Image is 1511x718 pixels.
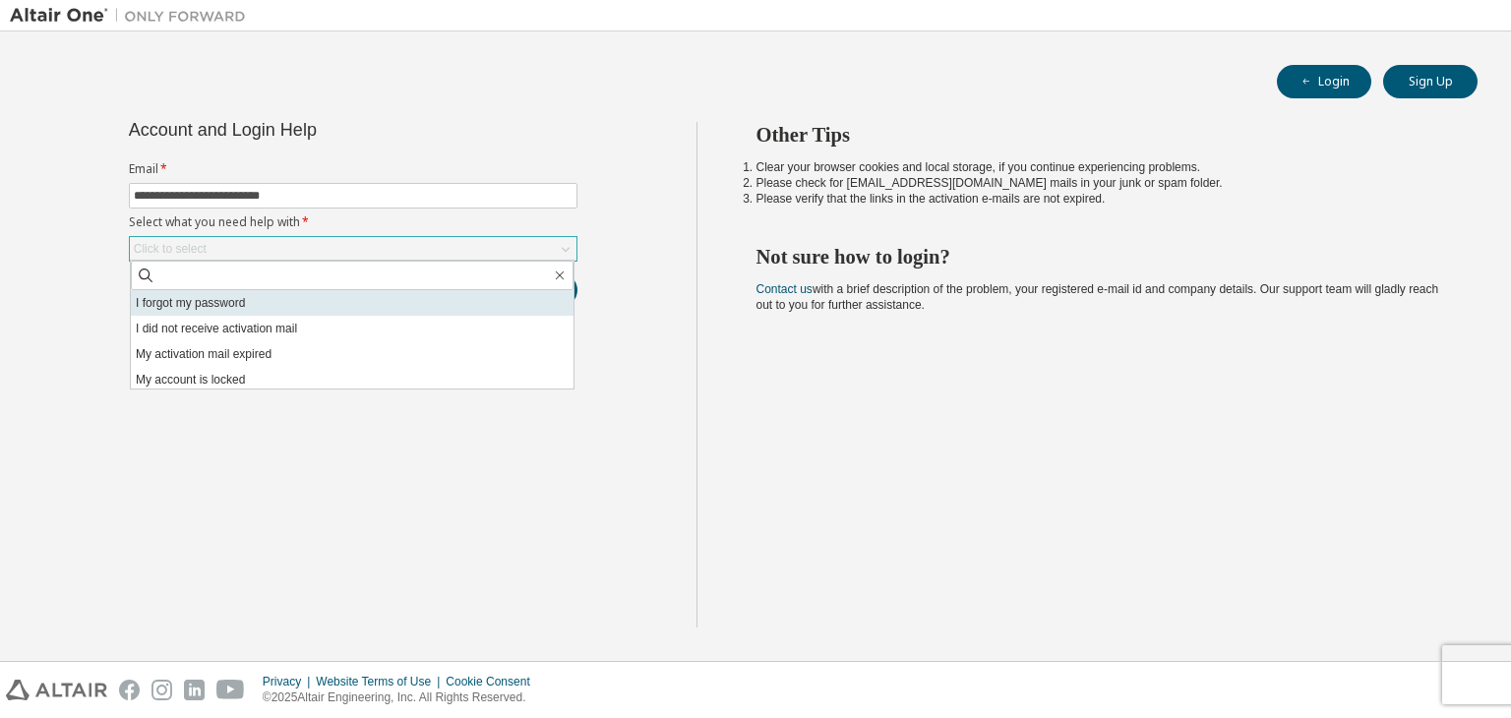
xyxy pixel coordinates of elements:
[151,680,172,700] img: instagram.svg
[263,674,316,689] div: Privacy
[134,241,207,257] div: Click to select
[756,191,1443,207] li: Please verify that the links in the activation e-mails are not expired.
[756,122,1443,148] h2: Other Tips
[1383,65,1478,98] button: Sign Up
[130,237,576,261] div: Click to select
[756,159,1443,175] li: Clear your browser cookies and local storage, if you continue experiencing problems.
[184,680,205,700] img: linkedin.svg
[263,689,542,706] p: © 2025 Altair Engineering, Inc. All Rights Reserved.
[446,674,541,689] div: Cookie Consent
[756,175,1443,191] li: Please check for [EMAIL_ADDRESS][DOMAIN_NAME] mails in your junk or spam folder.
[129,214,577,230] label: Select what you need help with
[756,282,813,296] a: Contact us
[1277,65,1371,98] button: Login
[756,282,1439,312] span: with a brief description of the problem, your registered e-mail id and company details. Our suppo...
[119,680,140,700] img: facebook.svg
[756,244,1443,269] h2: Not sure how to login?
[216,680,245,700] img: youtube.svg
[129,161,577,177] label: Email
[131,290,574,316] li: I forgot my password
[129,122,488,138] div: Account and Login Help
[10,6,256,26] img: Altair One
[316,674,446,689] div: Website Terms of Use
[6,680,107,700] img: altair_logo.svg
